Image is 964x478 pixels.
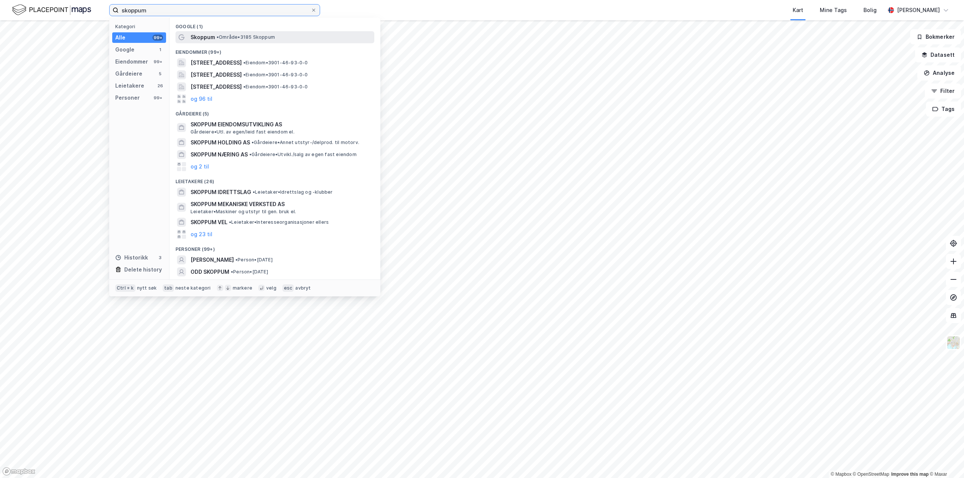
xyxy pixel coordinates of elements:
[163,284,174,292] div: tab
[169,173,380,186] div: Leietakere (26)
[243,84,308,90] span: Eiendom • 3901-46-93-0-0
[191,33,215,42] span: Skoppum
[175,285,211,291] div: neste kategori
[915,47,961,62] button: Datasett
[191,188,251,197] span: SKOPPUM IDRETTSLAG
[253,189,255,195] span: •
[191,162,209,171] button: og 2 til
[853,472,889,477] a: OpenStreetMap
[157,71,163,77] div: 5
[191,255,234,264] span: [PERSON_NAME]
[217,34,275,40] span: Område • 3185 Skoppum
[926,102,961,117] button: Tags
[169,43,380,57] div: Eiendommer (99+)
[910,29,961,44] button: Bokmerker
[231,269,268,275] span: Person • [DATE]
[153,59,163,65] div: 99+
[231,269,233,275] span: •
[266,285,276,291] div: velg
[153,95,163,101] div: 99+
[115,45,134,54] div: Google
[169,18,380,31] div: Google (1)
[831,472,851,477] a: Mapbox
[12,3,91,17] img: logo.f888ab2527a4732fd821a326f86c7f29.svg
[191,70,242,79] span: [STREET_ADDRESS]
[191,150,248,159] span: SKOPPUM NÆRING AS
[115,33,125,42] div: Alle
[233,285,252,291] div: markere
[925,83,961,99] button: Filter
[115,93,140,102] div: Personer
[891,472,929,477] a: Improve this map
[249,152,357,158] span: Gårdeiere • Utvikl./salg av egen fast eiendom
[243,84,246,90] span: •
[191,58,242,67] span: [STREET_ADDRESS]
[252,140,359,146] span: Gårdeiere • Annet utstyr-/delprod. til motorv.
[249,152,252,157] span: •
[137,285,157,291] div: nytt søk
[217,34,219,40] span: •
[191,200,371,209] span: SKOPPUM MEKANISKE VERKSTED AS
[124,265,162,274] div: Delete history
[157,83,163,89] div: 26
[191,94,212,103] button: og 96 til
[282,284,294,292] div: esc
[191,138,250,147] span: SKOPPUM HOLDING AS
[926,442,964,478] iframe: Chat Widget
[243,72,246,77] span: •
[295,285,311,291] div: avbryt
[946,335,961,350] img: Z
[157,255,163,261] div: 3
[243,60,308,66] span: Eiendom • 3901-46-93-0-0
[191,209,296,215] span: Leietaker • Maskiner og utstyr til gen. bruk el.
[926,442,964,478] div: Kontrollprogram for chat
[115,253,148,262] div: Historikk
[820,6,847,15] div: Mine Tags
[115,69,142,78] div: Gårdeiere
[243,72,308,78] span: Eiendom • 3901-46-93-0-0
[169,105,380,118] div: Gårdeiere (5)
[793,6,803,15] div: Kart
[191,267,229,276] span: ODD SKOPPUM
[252,140,254,145] span: •
[243,60,246,65] span: •
[191,120,371,129] span: SKOPPUM EIENDOMSUTVIKLING AS
[115,81,144,90] div: Leietakere
[119,5,311,16] input: Søk på adresse, matrikkel, gårdeiere, leietakere eller personer
[191,129,294,135] span: Gårdeiere • Utl. av egen/leid fast eiendom el.
[191,82,242,91] span: [STREET_ADDRESS]
[169,240,380,254] div: Personer (99+)
[153,35,163,41] div: 99+
[115,24,166,29] div: Kategori
[2,467,35,476] a: Mapbox homepage
[235,257,273,263] span: Person • [DATE]
[917,65,961,80] button: Analyse
[897,6,940,15] div: [PERSON_NAME]
[863,6,877,15] div: Bolig
[235,257,238,263] span: •
[229,219,231,225] span: •
[191,218,227,227] span: SKOPPUM VEL
[253,189,333,195] span: Leietaker • Idrettslag og -klubber
[115,57,148,66] div: Eiendommer
[229,219,329,225] span: Leietaker • Interesseorganisasjoner ellers
[115,284,136,292] div: Ctrl + k
[191,230,212,239] button: og 23 til
[157,47,163,53] div: 1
